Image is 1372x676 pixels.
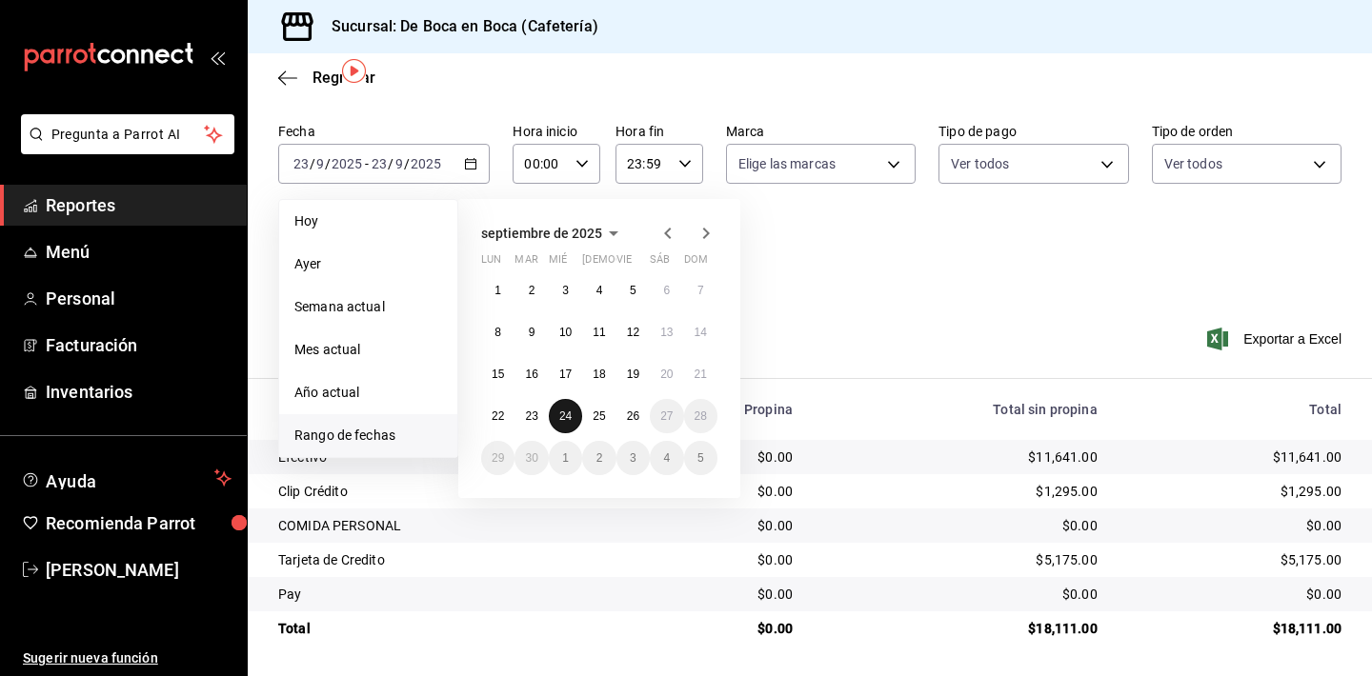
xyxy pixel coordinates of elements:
[278,550,614,569] div: Tarjeta de Credito
[951,154,1009,173] span: Ver todos
[388,156,393,171] span: /
[481,273,514,308] button: 1 de septiembre de 2025
[582,357,615,391] button: 18 de septiembre de 2025
[21,114,234,154] button: Pregunta a Parrot AI
[1128,482,1342,501] div: $1,295.00
[549,399,582,433] button: 24 de septiembre de 2025
[315,156,325,171] input: --
[938,125,1128,138] label: Tipo de pago
[697,451,704,465] abbr: 5 de octubre de 2025
[616,399,650,433] button: 26 de septiembre de 2025
[684,357,717,391] button: 21 de septiembre de 2025
[650,273,683,308] button: 6 de septiembre de 2025
[644,585,793,604] div: $0.00
[310,156,315,171] span: /
[684,315,717,349] button: 14 de septiembre de 2025
[294,340,442,360] span: Mes actual
[616,253,632,273] abbr: viernes
[514,315,548,349] button: 9 de septiembre de 2025
[525,409,537,423] abbr: 23 de septiembre de 2025
[726,125,916,138] label: Marca
[514,357,548,391] button: 16 de septiembre de 2025
[660,326,673,339] abbr: 13 de septiembre de 2025
[582,315,615,349] button: 11 de septiembre de 2025
[46,286,232,311] span: Personal
[650,315,683,349] button: 13 de septiembre de 2025
[559,368,572,381] abbr: 17 de septiembre de 2025
[210,50,225,65] button: open_drawer_menu
[549,315,582,349] button: 10 de septiembre de 2025
[684,273,717,308] button: 7 de septiembre de 2025
[663,284,670,297] abbr: 6 de septiembre de 2025
[738,154,836,173] span: Elige las marcas
[481,441,514,475] button: 29 de septiembre de 2025
[46,379,232,405] span: Inventarios
[325,156,331,171] span: /
[365,156,369,171] span: -
[46,332,232,358] span: Facturación
[630,451,636,465] abbr: 3 de octubre de 2025
[394,156,404,171] input: --
[46,557,232,583] span: [PERSON_NAME]
[481,222,625,245] button: septiembre de 2025
[684,399,717,433] button: 28 de septiembre de 2025
[1152,125,1342,138] label: Tipo de orden
[514,273,548,308] button: 2 de septiembre de 2025
[51,125,205,145] span: Pregunta a Parrot AI
[313,69,375,87] span: Regresar
[1128,516,1342,535] div: $0.00
[529,284,535,297] abbr: 2 de septiembre de 2025
[684,253,708,273] abbr: domingo
[582,253,695,273] abbr: jueves
[644,619,793,638] div: $0.00
[663,451,670,465] abbr: 4 de octubre de 2025
[492,451,504,465] abbr: 29 de septiembre de 2025
[13,138,234,158] a: Pregunta a Parrot AI
[695,326,707,339] abbr: 14 de septiembre de 2025
[529,326,535,339] abbr: 9 de septiembre de 2025
[823,550,1098,569] div: $5,175.00
[549,273,582,308] button: 3 de septiembre de 2025
[660,368,673,381] abbr: 20 de septiembre de 2025
[596,451,603,465] abbr: 2 de octubre de 2025
[410,156,442,171] input: ----
[371,156,388,171] input: --
[559,409,572,423] abbr: 24 de septiembre de 2025
[278,516,614,535] div: COMIDA PERSONAL
[616,441,650,475] button: 3 de octubre de 2025
[514,441,548,475] button: 30 de septiembre de 2025
[615,125,703,138] label: Hora fin
[559,326,572,339] abbr: 10 de septiembre de 2025
[627,326,639,339] abbr: 12 de septiembre de 2025
[342,59,366,83] img: Tooltip marker
[582,441,615,475] button: 2 de octubre de 2025
[823,447,1098,467] div: $11,641.00
[514,399,548,433] button: 23 de septiembre de 2025
[1164,154,1222,173] span: Ver todos
[562,284,569,297] abbr: 3 de septiembre de 2025
[481,226,602,241] span: septiembre de 2025
[278,69,375,87] button: Regresar
[294,297,442,317] span: Semana actual
[650,441,683,475] button: 4 de octubre de 2025
[294,254,442,274] span: Ayer
[823,619,1098,638] div: $18,111.00
[596,284,603,297] abbr: 4 de septiembre de 2025
[1128,585,1342,604] div: $0.00
[1128,447,1342,467] div: $11,641.00
[582,273,615,308] button: 4 de septiembre de 2025
[525,368,537,381] abbr: 16 de septiembre de 2025
[513,125,600,138] label: Hora inicio
[823,516,1098,535] div: $0.00
[650,253,670,273] abbr: sábado
[293,156,310,171] input: --
[492,409,504,423] abbr: 22 de septiembre de 2025
[644,516,793,535] div: $0.00
[492,368,504,381] abbr: 15 de septiembre de 2025
[23,648,232,668] span: Sugerir nueva función
[481,357,514,391] button: 15 de septiembre de 2025
[660,409,673,423] abbr: 27 de septiembre de 2025
[650,357,683,391] button: 20 de septiembre de 2025
[627,409,639,423] abbr: 26 de septiembre de 2025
